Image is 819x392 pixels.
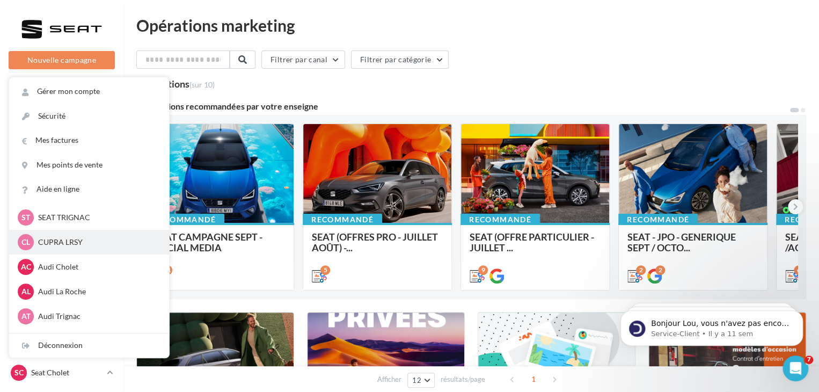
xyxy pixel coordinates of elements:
[14,367,24,378] span: SC
[627,231,736,253] span: SEAT - JPO - GENERIQUE SEPT / OCTO...
[636,265,646,275] div: 2
[6,246,117,268] a: Calendrier
[783,355,808,381] iframe: Intercom live chat
[136,17,806,33] div: Opérations marketing
[136,102,789,111] div: 5 opérations recommandées par votre enseigne
[6,85,117,107] a: Opérations
[136,77,215,89] div: 9
[38,286,156,297] p: Audi La Roche
[618,214,698,226] div: Recommandé
[6,219,117,242] a: Médiathèque
[261,50,345,69] button: Filtrer par canal
[6,112,117,135] a: Boîte de réception6
[303,214,382,226] div: Recommandé
[525,371,542,388] span: 1
[460,214,540,226] div: Recommandé
[9,79,169,104] a: Gérer mon compte
[470,231,594,253] span: SEAT (OFFRE PARTICULIER - JUILLET ...
[21,237,30,248] span: CL
[6,193,117,215] a: Contacts
[412,376,421,384] span: 12
[441,374,485,384] span: résultats/page
[604,288,819,363] iframe: Intercom notifications message
[21,311,31,322] span: AT
[31,367,103,378] p: Seat Cholet
[377,374,401,384] span: Afficher
[9,153,169,177] a: Mes points de vente
[407,373,435,388] button: 12
[143,79,215,89] div: opérations
[21,262,31,272] span: AC
[38,237,156,248] p: CUPRA LRSY
[9,51,115,69] button: Nouvelle campagne
[21,286,31,297] span: AL
[38,212,156,223] p: SEAT TRIGNAC
[655,265,665,275] div: 2
[320,265,330,275] div: 5
[6,273,117,304] a: PLV et print personnalisable
[154,231,262,253] span: SEAT CAMPAGNE SEPT - SOCIAL MEDIA
[9,333,169,358] div: Déconnexion
[9,128,169,153] a: Mes factures
[21,212,30,223] span: ST
[38,311,156,322] p: Audi Trignac
[478,265,488,275] div: 9
[189,80,215,89] span: (sur 10)
[9,177,169,201] a: Aide en ligne
[6,166,117,188] a: Campagnes
[351,50,449,69] button: Filtrer par catégorie
[9,362,115,383] a: SC Seat Cholet
[6,308,117,340] a: Campagnes DataOnDemand
[38,262,156,272] p: Audi Cholet
[794,265,803,275] div: 6
[145,214,224,226] div: Recommandé
[9,104,169,128] a: Sécurité
[805,355,813,364] span: 7
[6,139,117,162] a: Visibilité en ligne
[312,231,438,253] span: SEAT (OFFRES PRO - JUILLET AOÛT) -...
